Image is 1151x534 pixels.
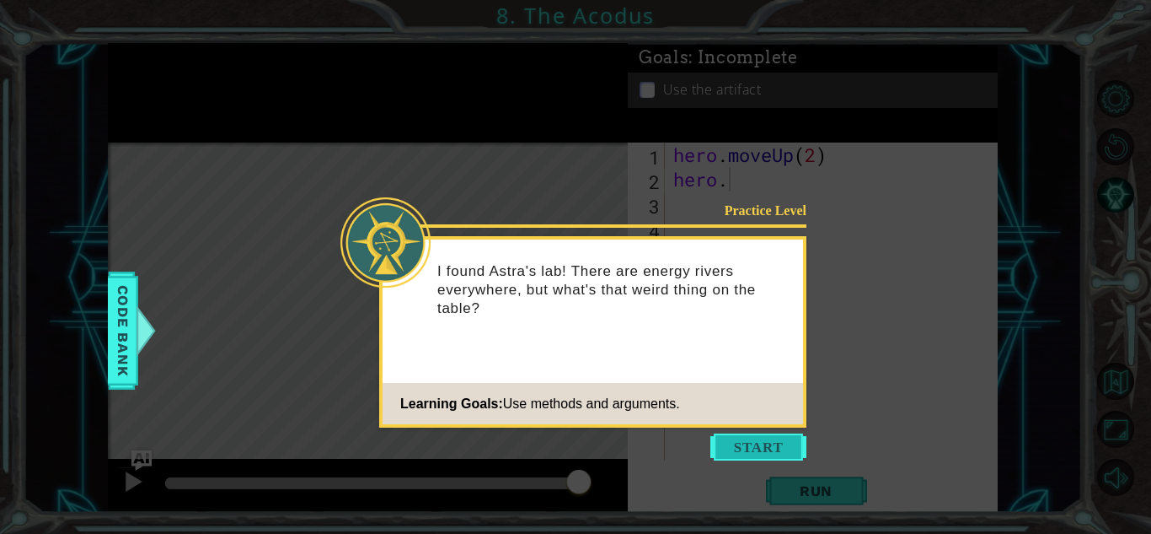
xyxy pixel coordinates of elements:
[503,396,680,411] span: Use methods and arguments.
[110,279,137,382] span: Code Bank
[699,202,806,219] div: Practice Level
[437,262,791,318] p: I found Astra's lab! There are energy rivers everywhere, but what's that weird thing on the table?
[710,434,806,461] button: Start
[400,396,503,411] span: Learning Goals:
